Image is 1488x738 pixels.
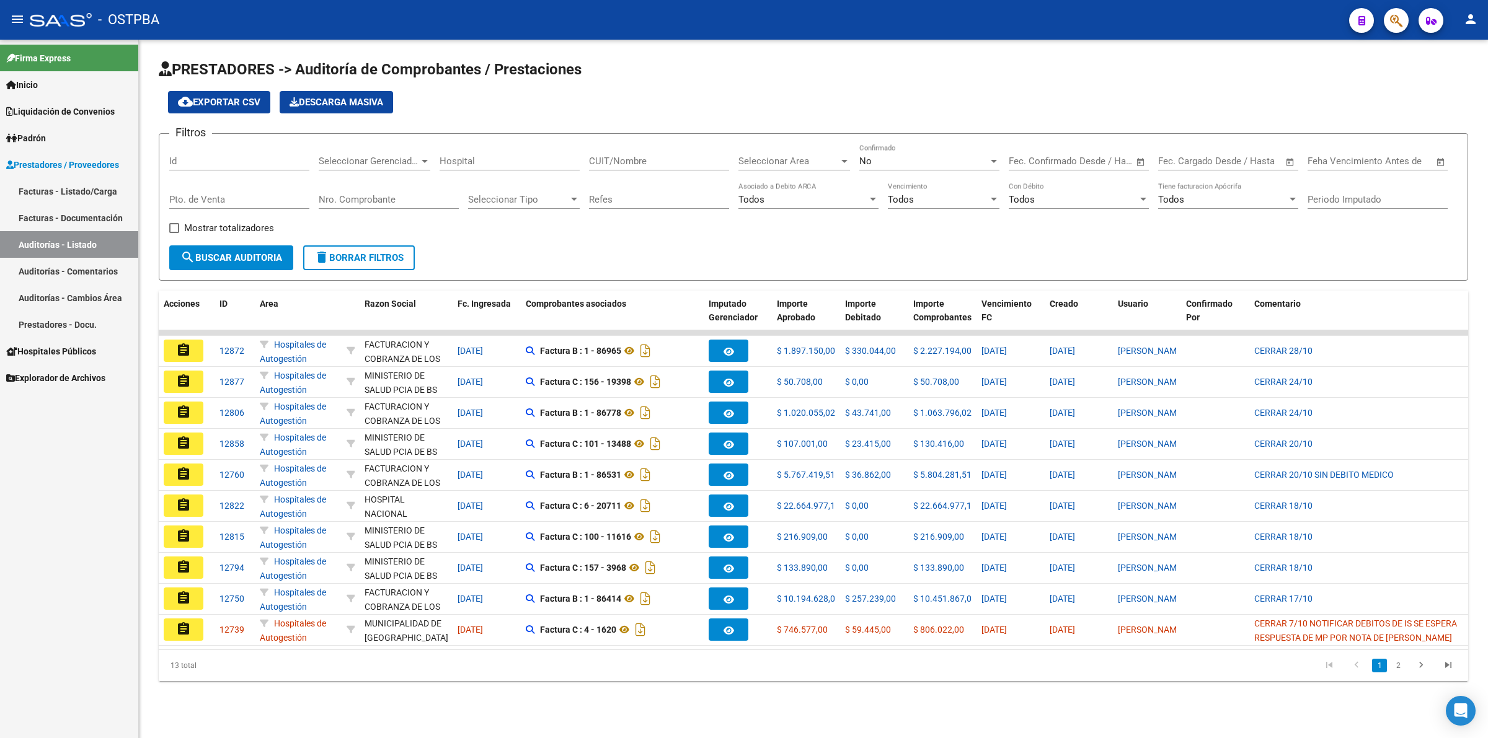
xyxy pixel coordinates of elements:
[981,470,1007,480] span: [DATE]
[219,625,244,635] span: 12739
[1050,563,1075,573] span: [DATE]
[1118,594,1184,604] span: [PERSON_NAME]
[365,431,448,473] div: MINISTERIO DE SALUD PCIA DE BS AS
[1345,659,1368,672] a: go to previous page
[280,91,393,113] app-download-masive: Descarga masiva de comprobantes (adjuntos)
[540,470,621,480] strong: Factura B : 1 - 86531
[913,408,972,418] span: $ 1.063.796,02
[637,496,653,516] i: Descargar documento
[1118,346,1184,356] span: [PERSON_NAME]
[709,299,758,323] span: Imputado Gerenciador
[526,299,626,309] span: Comprobantes asociados
[981,439,1007,449] span: [DATE]
[260,402,326,426] span: Hospitales de Autogestión
[176,374,191,389] mat-icon: assignment
[260,463,326,488] span: Hospitales de Autogestión
[777,501,840,511] span: $ 22.664.977,18
[845,625,891,635] span: $ 59.445,00
[845,470,891,480] span: $ 36.862,00
[1254,618,1457,643] span: CERRAR 7/10 NOTIFICAR DEBITOS DE IS SE ESPERA RESPUESTA DE MP POR NOTA DE [PERSON_NAME]
[1045,291,1113,345] datatable-header-cell: Creado
[10,12,25,27] mat-icon: menu
[1050,594,1075,604] span: [DATE]
[219,470,244,480] span: 12760
[1372,659,1387,672] a: 1
[845,532,869,542] span: $ 0,00
[845,594,896,604] span: $ 257.239,00
[303,245,415,270] button: Borrar Filtros
[1254,594,1313,604] span: CERRAR 17/10
[365,555,448,581] div: - 30626983398
[521,291,704,345] datatable-header-cell: Comprobantes asociados
[159,291,215,345] datatable-header-cell: Acciones
[981,625,1007,635] span: [DATE]
[1254,439,1313,449] span: CERRAR 20/10
[365,462,448,518] div: FACTURACION Y COBRANZA DE LOS EFECTORES PUBLICOS S.E.
[981,299,1032,323] span: Vencimiento FC
[540,563,626,573] strong: Factura C : 157 - 3968
[365,369,448,411] div: MINISTERIO DE SALUD PCIA DE BS AS
[169,124,212,141] h3: Filtros
[6,158,119,172] span: Prestadores / Proveedores
[215,291,255,345] datatable-header-cell: ID
[981,594,1007,604] span: [DATE]
[540,594,621,604] strong: Factura B : 1 - 86414
[260,340,326,364] span: Hospitales de Autogestión
[981,501,1007,511] span: [DATE]
[1009,194,1035,205] span: Todos
[219,377,244,387] span: 12877
[260,299,278,309] span: Area
[1317,659,1341,672] a: go to first page
[290,97,383,108] span: Descarga Masiva
[458,625,483,635] span: [DATE]
[913,501,976,511] span: $ 22.664.977,18
[637,403,653,423] i: Descargar documento
[1118,501,1184,511] span: [PERSON_NAME]
[176,560,191,574] mat-icon: assignment
[1249,291,1466,345] datatable-header-cell: Comentario
[260,618,326,643] span: Hospitales de Autogestión
[981,408,1007,418] span: [DATE]
[458,439,483,449] span: [DATE]
[260,556,326,581] span: Hospitales de Autogestión
[845,346,896,356] span: $ 330.044,00
[540,532,631,542] strong: Factura C : 100 - 11616
[1118,563,1184,573] span: [PERSON_NAME]
[260,433,326,457] span: Hospitales de Autogestión
[777,439,828,449] span: $ 107.001,00
[164,299,200,309] span: Acciones
[704,291,772,345] datatable-header-cell: Imputado Gerenciador
[458,563,483,573] span: [DATE]
[365,617,448,643] div: - 30999004144
[219,408,244,418] span: 12806
[777,625,828,635] span: $ 746.577,00
[180,252,282,263] span: Buscar Auditoria
[1446,696,1476,726] div: Open Intercom Messenger
[260,587,326,612] span: Hospitales de Autogestión
[1437,659,1460,672] a: go to last page
[908,291,976,345] datatable-header-cell: Importe Comprobantes
[219,563,244,573] span: 12794
[260,525,326,550] span: Hospitales de Autogestión
[1118,470,1184,480] span: [PERSON_NAME]
[845,439,891,449] span: $ 23.415,00
[458,501,483,511] span: [DATE]
[777,470,835,480] span: $ 5.767.419,51
[176,467,191,481] mat-icon: assignment
[1254,501,1313,511] span: CERRAR 18/10
[845,299,881,323] span: Importe Debitado
[1009,156,1059,167] input: Fecha inicio
[976,291,1045,345] datatable-header-cell: Vencimiento FC
[176,529,191,543] mat-icon: assignment
[1391,659,1406,672] a: 2
[1134,155,1148,169] button: Open calendar
[365,338,448,394] div: FACTURACION Y COBRANZA DE LOS EFECTORES PUBLICOS S.E.
[6,105,115,118] span: Liquidación de Convenios
[255,291,342,345] datatable-header-cell: Area
[1181,291,1249,345] datatable-header-cell: Confirmado Por
[365,524,448,550] div: - 30626983398
[319,156,419,167] span: Seleccionar Gerenciador
[176,591,191,605] mat-icon: assignment
[1254,563,1313,573] span: CERRAR 18/10
[1070,156,1130,167] input: Fecha fin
